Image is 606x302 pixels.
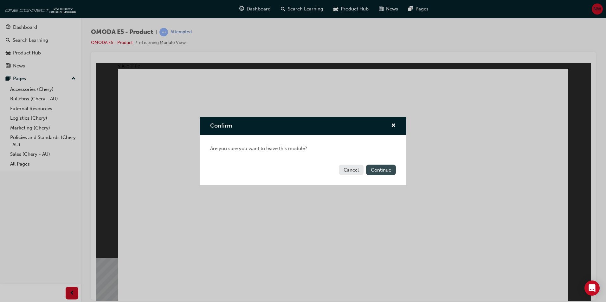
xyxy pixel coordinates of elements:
[210,122,232,129] span: Confirm
[200,135,406,162] div: Are you sure you want to leave this module?
[391,122,396,130] button: cross-icon
[391,123,396,129] span: cross-icon
[584,280,600,296] div: Open Intercom Messenger
[200,117,406,185] div: Confirm
[366,165,396,175] button: Continue
[339,165,364,175] button: Cancel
